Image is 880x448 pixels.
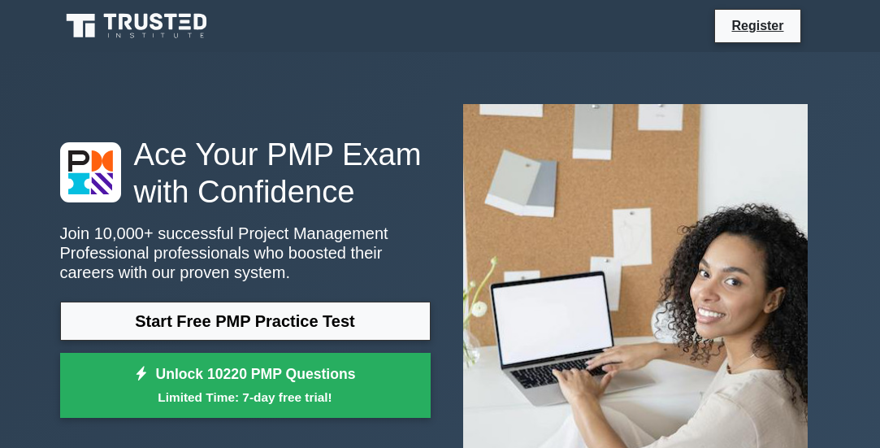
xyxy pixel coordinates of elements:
a: Start Free PMP Practice Test [60,302,431,341]
h1: Ace Your PMP Exam with Confidence [60,136,431,211]
small: Limited Time: 7-day free trial! [80,388,410,407]
p: Join 10,000+ successful Project Management Professional professionals who boosted their careers w... [60,224,431,282]
a: Register [722,15,793,36]
a: Unlock 10220 PMP QuestionsLimited Time: 7-day free trial! [60,353,431,418]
